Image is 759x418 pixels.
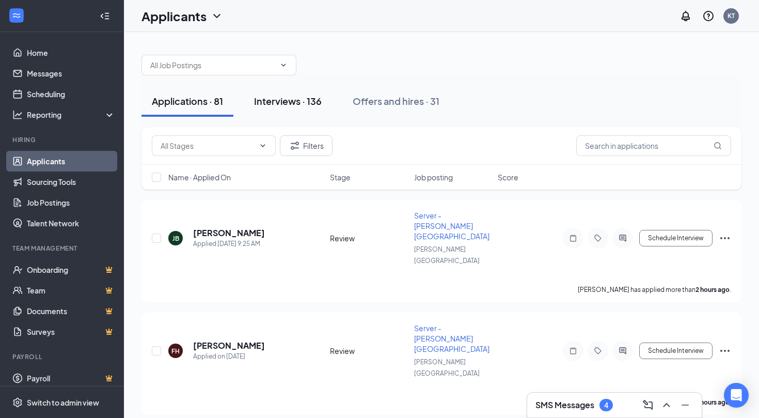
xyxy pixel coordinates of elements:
input: Search in applications [576,135,731,156]
svg: Collapse [100,11,110,21]
a: Messages [27,63,115,84]
svg: Notifications [679,10,692,22]
a: PayrollCrown [27,368,115,389]
div: Applications · 81 [152,95,223,107]
div: Review [330,346,408,356]
svg: Filter [289,140,301,152]
div: Applied [DATE] 9:25 AM [193,239,265,249]
span: Server - [PERSON_NAME][GEOGRAPHIC_DATA] [414,323,489,353]
b: 2 hours ago [695,286,730,293]
input: All Stages [161,140,255,151]
h1: Applicants [141,7,207,25]
a: Scheduling [27,84,115,104]
div: Interviews · 136 [254,95,322,107]
svg: ChevronUp [660,399,673,411]
div: Applied on [DATE] [193,351,265,362]
svg: ComposeMessage [642,399,654,411]
span: Stage [330,172,351,182]
a: OnboardingCrown [27,259,115,280]
svg: Analysis [12,110,23,120]
button: ChevronUp [658,397,675,413]
svg: Settings [12,397,23,408]
input: All Job Postings [150,59,275,71]
div: Hiring [12,135,113,144]
div: FH [171,347,180,355]
a: SurveysCrown [27,321,115,342]
b: 14 hours ago [692,398,730,406]
button: Schedule Interview [639,230,713,246]
div: Offers and hires · 31 [353,95,439,107]
a: DocumentsCrown [27,301,115,321]
svg: Minimize [679,399,691,411]
svg: Ellipses [719,345,731,357]
svg: ChevronDown [279,61,288,69]
svg: QuestionInfo [702,10,715,22]
svg: WorkstreamLogo [11,10,22,21]
div: Open Intercom Messenger [724,383,749,408]
svg: Note [567,347,579,355]
div: Team Management [12,244,113,253]
div: 4 [604,401,608,410]
span: Server - [PERSON_NAME][GEOGRAPHIC_DATA] [414,211,489,241]
span: Name · Applied On [168,172,231,182]
div: JB [172,234,179,243]
svg: ActiveChat [616,234,629,242]
div: Review [330,233,408,243]
a: Applicants [27,151,115,172]
button: Schedule Interview [639,343,713,359]
span: Job posting [414,172,453,182]
div: KT [728,11,735,20]
a: Job Postings [27,192,115,213]
a: Sourcing Tools [27,172,115,192]
span: [PERSON_NAME][GEOGRAPHIC_DATA] [414,358,480,377]
h5: [PERSON_NAME] [193,340,265,351]
div: Payroll [12,352,113,361]
button: Minimize [677,397,693,413]
div: Reporting [27,110,116,120]
a: Home [27,42,115,63]
a: Talent Network [27,213,115,234]
svg: Tag [592,234,604,242]
svg: ActiveChat [616,347,629,355]
svg: Tag [592,347,604,355]
h3: SMS Messages [535,399,594,411]
span: [PERSON_NAME][GEOGRAPHIC_DATA] [414,245,480,265]
a: TeamCrown [27,280,115,301]
p: [PERSON_NAME] has applied more than . [578,285,731,294]
span: Score [498,172,518,182]
button: Filter Filters [280,135,333,156]
svg: MagnifyingGlass [714,142,722,150]
svg: ChevronDown [211,10,223,22]
button: ComposeMessage [640,397,656,413]
svg: ChevronDown [259,142,267,150]
svg: Ellipses [719,232,731,244]
div: Switch to admin view [27,397,99,408]
h5: [PERSON_NAME] [193,227,265,239]
svg: Note [567,234,579,242]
